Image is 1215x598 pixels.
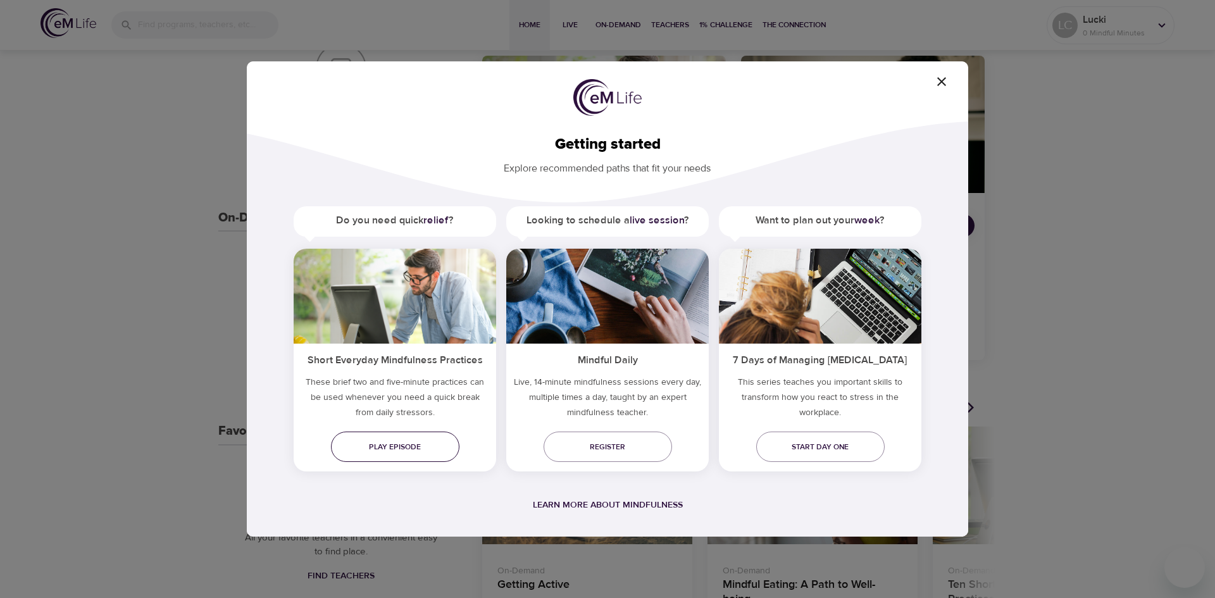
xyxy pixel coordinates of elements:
a: relief [423,214,449,227]
span: Register [554,440,662,454]
p: Live, 14-minute mindfulness sessions every day, multiple times a day, taught by an expert mindful... [506,375,709,425]
a: Learn more about mindfulness [533,499,683,511]
h5: Do you need quick ? [294,206,496,235]
a: Play episode [331,432,459,462]
img: ims [719,249,921,344]
a: live session [630,214,684,227]
img: logo [573,79,642,116]
h2: Getting started [267,135,948,154]
h5: These brief two and five-minute practices can be used whenever you need a quick break from daily ... [294,375,496,425]
h5: Mindful Daily [506,344,709,375]
img: ims [506,249,709,344]
p: Explore recommended paths that fit your needs [267,154,948,176]
h5: Short Everyday Mindfulness Practices [294,344,496,375]
img: ims [294,249,496,344]
h5: 7 Days of Managing [MEDICAL_DATA] [719,344,921,375]
a: Register [544,432,672,462]
h5: Looking to schedule a ? [506,206,709,235]
a: Start day one [756,432,885,462]
p: This series teaches you important skills to transform how you react to stress in the workplace. [719,375,921,425]
span: Play episode [341,440,449,454]
h5: Want to plan out your ? [719,206,921,235]
span: Start day one [766,440,875,454]
a: week [854,214,880,227]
